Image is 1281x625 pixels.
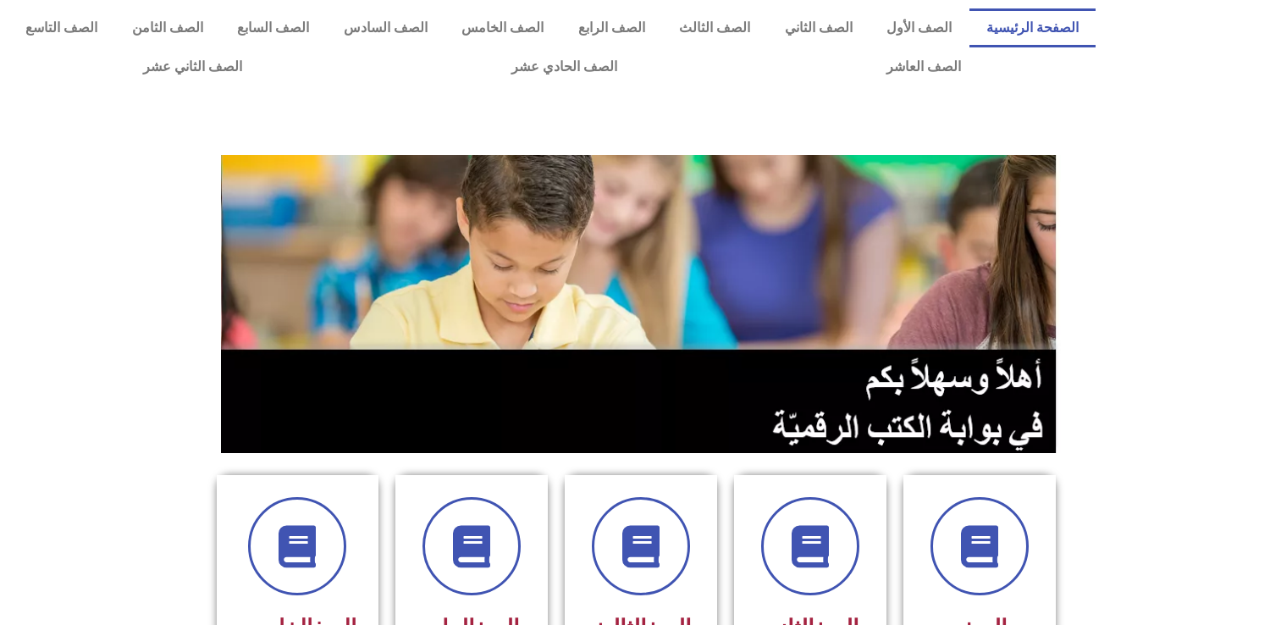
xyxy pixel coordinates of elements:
a: الصف الخامس [444,8,561,47]
a: الصف الثاني عشر [8,47,377,86]
a: الصفحة الرئيسية [969,8,1096,47]
a: الصف الثاني [768,8,870,47]
a: الصف الثالث [662,8,768,47]
a: الصف السادس [327,8,445,47]
a: الصف الرابع [561,8,663,47]
a: الصف العاشر [752,47,1096,86]
a: الصف الحادي عشر [377,47,752,86]
a: الصف الثامن [115,8,221,47]
a: الصف الأول [870,8,969,47]
a: الصف التاسع [8,8,115,47]
a: الصف السابع [220,8,327,47]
